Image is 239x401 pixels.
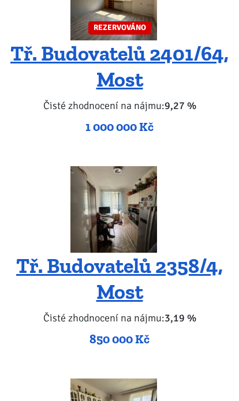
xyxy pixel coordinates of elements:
b: 9,27 % [165,100,196,113]
a: Tř. Budovatelů 2358/4, Most [16,254,223,305]
span: REZERVOVÁNO [88,22,151,35]
p: Čisté zhodnocení na nájmu: [8,98,231,114]
p: Čisté zhodnocení na nájmu: [8,310,231,327]
p: 850 000 Kč [8,332,231,348]
b: 3,19 % [165,312,196,325]
a: Tř. Budovatelů 2401/64, Most [10,42,229,92]
p: 1 000 000 Kč [8,119,231,136]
